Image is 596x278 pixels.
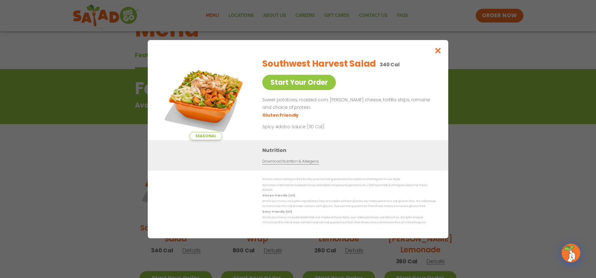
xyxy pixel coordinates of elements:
[262,96,433,111] p: Sweet potatoes, roasted corn, [PERSON_NAME] cheese, tortilla strips, romaine and choice of protein.
[262,123,378,130] p: Spicy Adobo Sauce (110 Cal)
[189,132,222,140] span: Seasonal
[262,159,319,164] a: Download Nutrition & Allergens
[262,146,439,154] h3: Nutrition
[262,112,300,118] li: Gluten Friendly
[162,53,249,140] img: Featured product photo for Southwest Harvest Salad
[262,215,436,225] p: While our menu includes foods that are made without dairy, our restaurants are not dairy free. We...
[262,183,436,192] p: Nutrition information is based on our standard recipes and portion sizes. Click Nutrition & Aller...
[262,177,436,182] p: We are not an allergen free facility and cannot guarantee the absence of allergens in our foods.
[262,57,376,70] h2: Southwest Harvest Salad
[262,199,436,209] p: While our menu includes ingredients that are made without gluten, our restaurants are not gluten ...
[262,210,292,214] strong: Dairy Friendly (DF)
[562,244,580,262] img: wpChatIcon
[428,40,448,61] button: Close modal
[262,75,336,90] a: Start Your Order
[262,194,295,197] strong: Gluten Friendly (GF)
[380,61,400,68] p: 340 Cal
